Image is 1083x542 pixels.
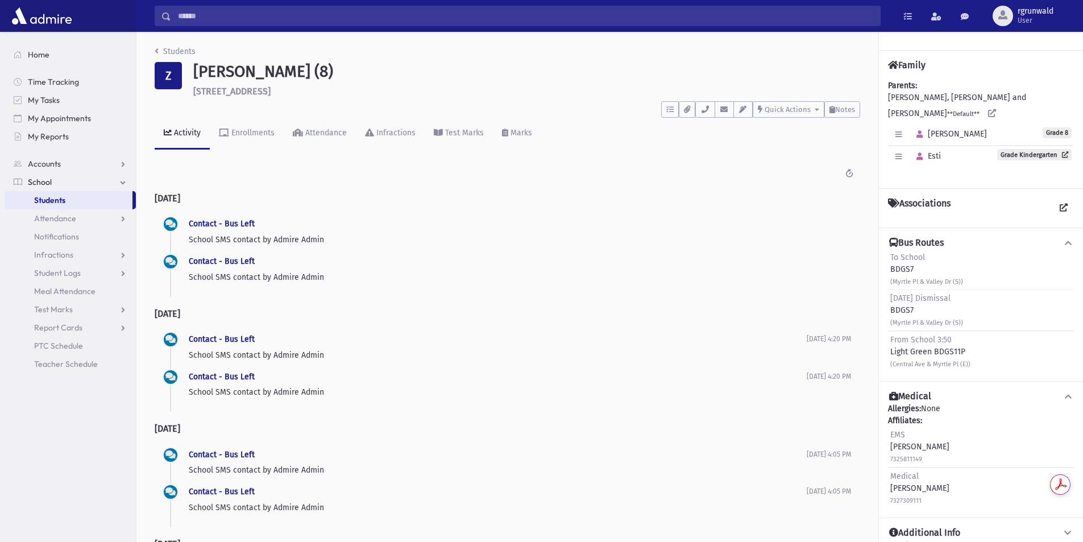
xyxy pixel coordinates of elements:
[155,118,210,150] a: Activity
[890,278,963,286] small: (Myrtle Pl & Valley Dr (S))
[229,128,275,138] div: Enrollments
[155,62,182,89] div: Z
[155,47,196,56] a: Students
[890,335,952,345] span: From School 3:50
[155,299,860,328] h2: [DATE]
[171,6,880,26] input: Search
[28,131,69,142] span: My Reports
[890,292,963,328] div: BDGS7
[5,45,136,64] a: Home
[34,231,79,242] span: Notifications
[911,129,987,139] span: [PERSON_NAME]
[1043,127,1072,138] span: Grade 8
[5,91,136,109] a: My Tasks
[189,502,807,514] p: School SMS contact by Admire Admin
[28,159,61,169] span: Accounts
[5,227,136,246] a: Notifications
[889,527,960,539] h4: Additional Info
[5,264,136,282] a: Student Logs
[155,414,860,443] h2: [DATE]
[888,198,951,218] h4: Associations
[890,251,963,287] div: BDGS7
[189,219,255,229] a: Contact - Bus Left
[189,256,255,266] a: Contact - Bus Left
[890,293,951,303] span: [DATE] Dismissal
[189,334,255,344] a: Contact - Bus Left
[807,373,851,380] span: [DATE] 4:20 PM
[155,45,196,62] nav: breadcrumb
[28,49,49,60] span: Home
[888,60,926,71] h4: Family
[835,105,855,114] span: Notes
[888,237,1074,249] button: Bus Routes
[888,416,922,425] b: Affiliates:
[890,430,905,440] span: EMS
[5,127,136,146] a: My Reports
[34,322,82,333] span: Report Cards
[5,282,136,300] a: Meal Attendance
[807,335,851,343] span: [DATE] 4:20 PM
[284,118,356,150] a: Attendance
[34,268,81,278] span: Student Logs
[890,470,949,506] div: [PERSON_NAME]
[189,271,851,283] p: School SMS contact by Admire Admin
[890,253,925,262] span: To School
[5,300,136,318] a: Test Marks
[753,101,824,118] button: Quick Actions
[890,497,922,504] small: 7327309111
[9,5,74,27] img: AdmirePro
[890,471,919,481] span: Medical
[890,319,963,326] small: (Myrtle Pl & Valley Dr (S))
[911,151,941,161] span: Esti
[34,286,96,296] span: Meal Attendance
[765,105,811,114] span: Quick Actions
[888,81,917,90] b: Parents:
[5,246,136,264] a: Infractions
[303,128,347,138] div: Attendance
[189,487,255,497] a: Contact - Bus Left
[890,334,970,370] div: Light Green BDGS11P
[889,391,931,403] h4: Medical
[824,101,860,118] button: Notes
[189,386,807,398] p: School SMS contact by Admire Admin
[888,404,921,413] b: Allergies:
[193,62,860,81] h1: [PERSON_NAME] (8)
[28,77,79,87] span: Time Tracking
[888,403,1074,508] div: None
[5,337,136,355] a: PTC Schedule
[34,195,65,205] span: Students
[1018,7,1053,16] span: rgrunwald
[5,109,136,127] a: My Appointments
[890,429,949,465] div: [PERSON_NAME]
[493,118,541,150] a: Marks
[888,80,1074,179] div: [PERSON_NAME], [PERSON_NAME] and [PERSON_NAME]
[189,372,255,382] a: Contact - Bus Left
[1053,198,1074,218] a: View all Associations
[890,456,922,463] small: 7325811149
[28,113,91,123] span: My Appointments
[28,95,60,105] span: My Tasks
[888,391,1074,403] button: Medical
[155,184,860,213] h2: [DATE]
[193,86,860,97] h6: [STREET_ADDRESS]
[1018,16,1053,25] span: User
[425,118,493,150] a: Test Marks
[189,464,807,476] p: School SMS contact by Admire Admin
[34,359,98,369] span: Teacher Schedule
[997,149,1072,160] a: Grade Kindergarten
[34,304,73,315] span: Test Marks
[374,128,416,138] div: Infractions
[210,118,284,150] a: Enrollments
[356,118,425,150] a: Infractions
[5,209,136,227] a: Attendance
[443,128,484,138] div: Test Marks
[34,213,76,224] span: Attendance
[807,450,851,458] span: [DATE] 4:05 PM
[189,450,255,460] a: Contact - Bus Left
[34,341,83,351] span: PTC Schedule
[172,128,201,138] div: Activity
[5,155,136,173] a: Accounts
[889,237,944,249] h4: Bus Routes
[890,361,970,368] small: (Central Ave & Myrtle Pl (E))
[5,73,136,91] a: Time Tracking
